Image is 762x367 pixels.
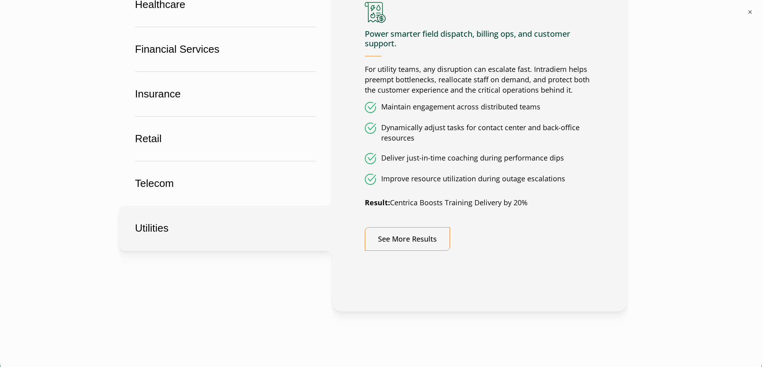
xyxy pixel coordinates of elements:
button: Telecom [119,161,332,206]
li: Dynamically adjust tasks for contact center and back-office resources [365,123,594,143]
p: For utility teams, any disruption can escalate fast. Intradiem helps preempt bottlenecks, realloc... [365,64,594,95]
li: Deliver just-in-time coaching during performance dips [365,153,594,164]
button: Insurance [119,71,332,117]
li: Improve resource utilization during outage escalations [365,174,594,185]
li: Maintain engagement across distributed teams [365,102,594,113]
button: Financial Services [119,27,332,72]
button: × [746,8,754,16]
button: Retail [119,116,332,161]
button: Utilities [119,206,332,251]
a: See More Results [365,227,450,251]
h4: Power smarter field dispatch, billing ops, and customer support. [365,29,594,56]
p: Centrica Boosts Training Delivery by 20% [365,198,594,208]
strong: Result: [365,198,390,207]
